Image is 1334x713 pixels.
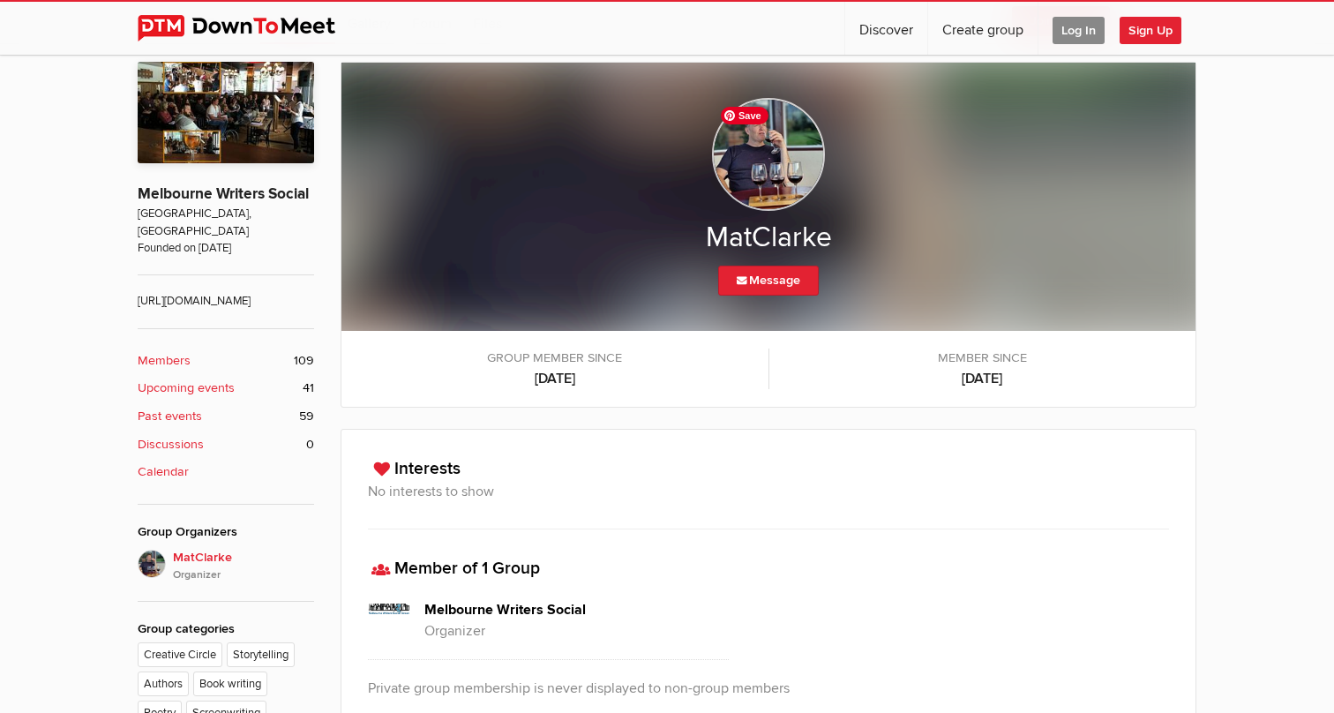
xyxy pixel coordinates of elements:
img: MatClarke [138,550,166,578]
i: Organizer [173,567,314,583]
h3: Member of 1 Group [368,556,1169,582]
a: Log In [1038,2,1119,55]
a: Calendar [138,462,314,482]
a: Members 109 [138,351,314,371]
span: Log In [1053,17,1105,44]
div: Group Organizers [138,522,314,542]
a: Past events 59 [138,407,314,426]
span: 59 [299,407,314,426]
a: Discussions 0 [138,435,314,454]
span: Founded on [DATE] [138,240,314,257]
h2: MatClarke [377,220,1160,257]
span: [URL][DOMAIN_NAME] [138,274,314,310]
img: Melbourne Writers Social [138,62,314,163]
a: Sign Up [1120,2,1195,55]
h4: Melbourne Writers Social [424,599,729,620]
a: MatClarkeOrganizer [138,550,314,583]
b: Members [138,351,191,371]
a: Create group [928,2,1038,55]
b: Calendar [138,462,189,482]
a: Upcoming events 41 [138,379,314,398]
b: Discussions [138,435,204,454]
span: 0 [306,435,314,454]
span: 109 [294,351,314,371]
img: DownToMeet [138,15,363,41]
b: [DATE] [359,368,751,389]
img: MatClarke [712,98,825,211]
h3: No interests to show [368,481,1169,502]
span: MatClarke [173,548,314,583]
b: Upcoming events [138,379,235,398]
span: [GEOGRAPHIC_DATA], [GEOGRAPHIC_DATA] [138,206,314,240]
b: [DATE] [787,368,1179,389]
span: Save [721,107,768,124]
span: Member since [787,349,1179,368]
a: Melbourne Writers Social [138,184,309,203]
p: Private group membership is never displayed to non-group members [368,678,1169,699]
span: Group member since [359,349,751,368]
b: Past events [138,407,202,426]
span: Sign Up [1120,17,1181,44]
p: Organizer [424,620,729,642]
span: 41 [303,379,314,398]
a: Message [718,266,819,296]
div: Group categories [138,619,314,639]
h3: Interests [368,456,1169,482]
a: Discover [845,2,927,55]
